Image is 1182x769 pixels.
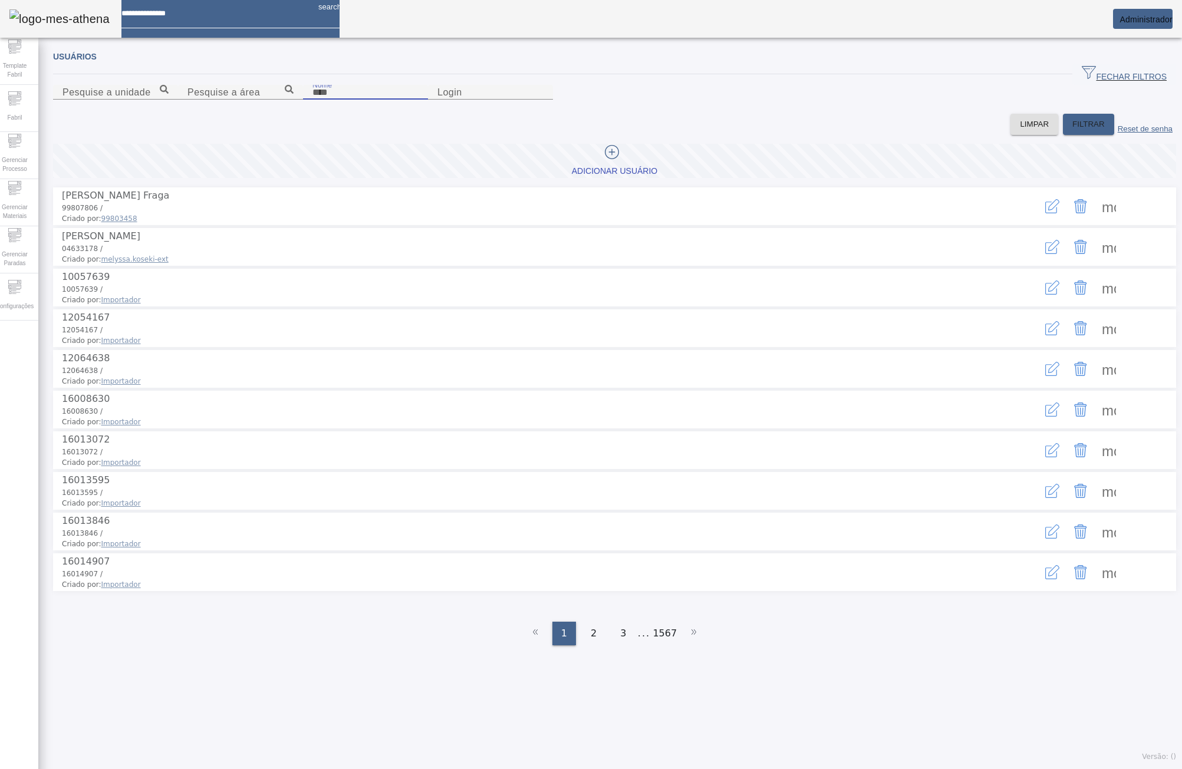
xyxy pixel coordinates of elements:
span: 16013846 [62,515,110,526]
button: Delete [1066,355,1095,383]
span: 16008630 [62,393,110,404]
span: 12064638 / [62,367,103,375]
span: 10057639 / [62,285,103,293]
span: 16013595 / [62,489,103,497]
span: 2 [591,626,597,641]
button: Delete [1066,395,1095,424]
button: Mais [1095,395,1123,424]
li: 1567 [653,622,677,645]
span: Importador [101,418,141,426]
span: 04633178 / [62,245,103,253]
span: Importador [101,540,141,548]
button: Mais [1095,355,1123,383]
button: Delete [1066,558,1095,586]
input: Number [187,85,294,100]
button: Adicionar Usuário [53,144,1176,178]
span: 16014907 [62,556,110,567]
button: Mais [1095,233,1123,261]
button: Reset de senha [1114,114,1176,135]
span: [PERSON_NAME] [62,230,140,242]
button: FECHAR FILTROS [1072,64,1176,85]
button: Mais [1095,558,1123,586]
span: 16013072 [62,434,110,445]
span: Criado por: [62,579,988,590]
mat-label: Pesquise a unidade [62,87,151,97]
button: Delete [1066,273,1095,302]
span: FILTRAR [1072,118,1105,130]
button: Mais [1095,436,1123,464]
span: Usuários [53,52,97,61]
li: ... [638,622,650,645]
span: 16008630 / [62,407,103,415]
span: 16013846 / [62,529,103,537]
span: 99803458 [101,214,137,223]
button: Delete [1066,517,1095,546]
mat-label: Nome [312,81,332,88]
label: Reset de senha [1118,124,1173,133]
div: Adicionar Usuário [572,166,657,177]
button: Mais [1095,314,1123,342]
mat-label: Login [437,87,462,97]
input: Number [62,85,169,100]
span: LIMPAR [1020,118,1049,130]
button: FILTRAR [1063,114,1114,135]
span: Criado por: [62,376,988,387]
span: Versão: () [1142,753,1176,761]
span: Fabril [4,110,25,126]
span: Importador [101,336,141,345]
span: Importador [101,458,141,467]
span: Importador [101,580,141,589]
span: 3 [620,626,626,641]
button: Delete [1066,314,1095,342]
button: Delete [1066,477,1095,505]
span: Criado por: [62,498,988,509]
button: Delete [1066,436,1095,464]
mat-label: Pesquise a área [187,87,260,97]
span: 16013595 [62,474,110,486]
button: Mais [1095,477,1123,505]
span: Criado por: [62,213,988,224]
span: FECHAR FILTROS [1082,65,1167,83]
span: 16014907 / [62,570,103,578]
span: [PERSON_NAME] Fraga [62,190,169,201]
span: Criado por: [62,335,988,346]
span: 10057639 [62,271,110,282]
span: Criado por: [62,254,988,265]
span: Criado por: [62,295,988,305]
span: 12054167 [62,312,110,323]
button: Mais [1095,517,1123,546]
span: melyssa.koseki-ext [101,255,169,263]
span: Importador [101,377,141,385]
span: Administrador [1120,15,1173,24]
span: 99807806 / [62,204,103,212]
span: Importador [101,499,141,507]
button: Delete [1066,233,1095,261]
button: Mais [1095,273,1123,302]
button: Delete [1066,192,1095,220]
span: Criado por: [62,539,988,549]
button: Mais [1095,192,1123,220]
span: Criado por: [62,417,988,427]
span: 12064638 [62,352,110,364]
button: LIMPAR [1010,114,1058,135]
img: logo-mes-athena [9,9,110,28]
span: 12054167 / [62,326,103,334]
span: Criado por: [62,457,988,468]
span: 16013072 / [62,448,103,456]
span: Importador [101,296,141,304]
